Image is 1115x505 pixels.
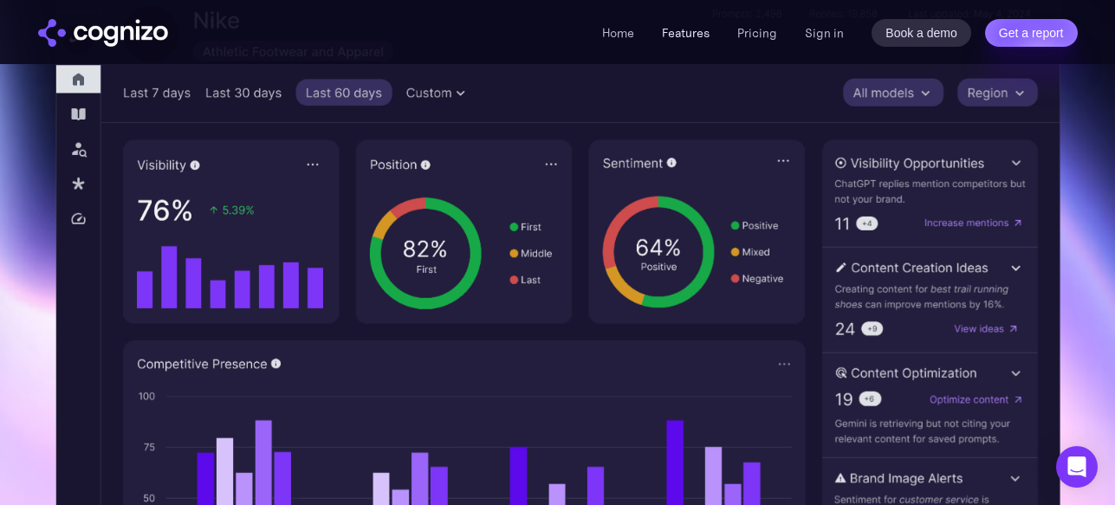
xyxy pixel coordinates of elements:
a: home [38,19,168,47]
img: cognizo logo [38,19,168,47]
a: Get a report [985,19,1078,47]
a: Home [602,25,634,41]
a: Pricing [737,25,777,41]
a: Features [662,25,710,41]
div: Open Intercom Messenger [1056,446,1098,488]
a: Sign in [805,23,844,43]
a: Book a demo [872,19,971,47]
